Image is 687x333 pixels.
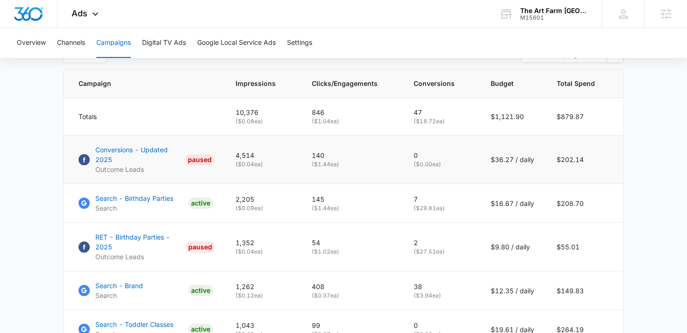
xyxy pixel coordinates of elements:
img: Google Ads [79,198,90,209]
p: $1,121.90 [491,112,534,121]
div: Totals [79,112,213,121]
p: ( $3.94 ea) [414,291,468,300]
td: $879.87 [545,98,623,135]
div: account id [520,14,588,21]
p: ( $0.00 ea) [414,160,468,169]
span: Ads [72,8,87,18]
p: Search [95,203,173,213]
p: Outcome Leads [95,252,182,262]
a: FacebookConversions - Updated 2025Outcome LeadsPAUSED [79,145,213,174]
p: $9.80 / daily [491,242,534,252]
p: ( $0.09 ea) [236,204,289,213]
p: ( $1.04 ea) [312,117,391,126]
p: Search - Birthday Parties [95,193,173,203]
p: 1,043 [236,320,289,330]
p: 408 [312,282,391,291]
img: Facebook [79,154,90,165]
p: 0 [414,320,468,330]
p: $36.27 / daily [491,155,534,164]
span: Budget [491,78,521,88]
p: Search [95,290,143,300]
p: Conversions - Updated 2025 [95,145,181,164]
span: Clicks/Engagements [312,78,378,88]
p: 38 [414,282,468,291]
p: ( $27.51 ea) [414,248,468,256]
p: Search - Toddler Classes [95,319,173,329]
button: Campaigns [96,28,131,58]
span: Impressions [236,78,276,88]
p: $16.67 / daily [491,198,534,208]
p: $12.35 / daily [491,286,534,296]
p: 0 [414,150,468,160]
button: Digital TV Ads [142,28,186,58]
p: 2 [414,238,468,248]
p: 846 [312,107,391,117]
td: $55.01 [545,223,623,271]
p: ( $0.08 ea) [236,117,289,126]
p: 7 [414,194,468,204]
button: Settings [287,28,312,58]
p: 99 [312,320,391,330]
div: ACTIVE [188,198,213,209]
a: Google AdsSearch - BrandSearchACTIVE [79,281,213,300]
p: 47 [414,107,468,117]
p: ( $0.37 ea) [312,291,391,300]
p: 10,376 [236,107,289,117]
td: $202.14 [545,135,623,184]
span: Conversions [414,78,455,88]
div: PAUSED [185,154,215,165]
button: Overview [17,28,46,58]
p: ( $1.44 ea) [312,204,391,213]
span: Total Spend [557,78,595,88]
td: $208.70 [545,184,623,223]
p: RET - Birthday Parties - 2025 [95,232,182,252]
p: 1,352 [236,238,289,248]
img: Google Ads [79,285,90,296]
p: 1,262 [236,282,289,291]
img: Facebook [79,241,90,253]
a: FacebookRET - Birthday Parties - 2025Outcome LeadsPAUSED [79,232,213,262]
p: 140 [312,150,391,160]
button: Google Local Service Ads [197,28,276,58]
p: 4,514 [236,150,289,160]
span: Campaign [79,78,200,88]
td: $149.83 [545,271,623,310]
div: ACTIVE [188,285,213,296]
p: ( $18.72 ea) [414,117,468,126]
p: 2,205 [236,194,289,204]
p: ( $1.44 ea) [312,160,391,169]
p: 145 [312,194,391,204]
p: ( $29.81 ea) [414,204,468,213]
p: 54 [312,238,391,248]
p: Search - Brand [95,281,143,290]
a: Google AdsSearch - Birthday PartiesSearchACTIVE [79,193,213,213]
p: ( $1.02 ea) [312,248,391,256]
p: ( $0.12 ea) [236,291,289,300]
p: Outcome Leads [95,164,181,174]
button: Channels [57,28,85,58]
p: ( $0.04 ea) [236,160,289,169]
div: PAUSED [186,241,215,253]
p: ( $0.04 ea) [236,248,289,256]
div: account name [520,7,588,14]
